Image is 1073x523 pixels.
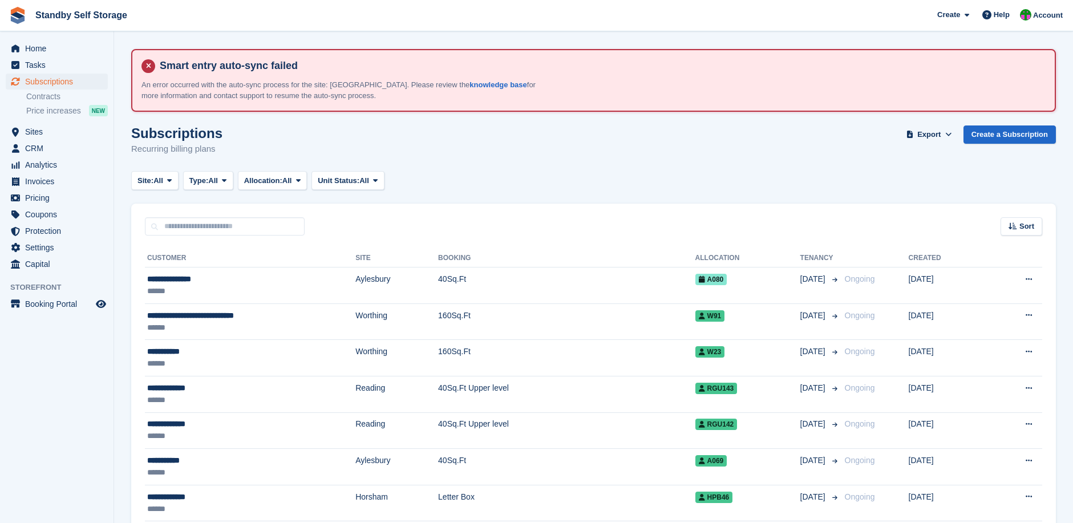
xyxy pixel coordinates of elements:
[282,175,292,187] span: All
[25,256,94,272] span: Capital
[800,310,828,322] span: [DATE]
[355,412,438,449] td: Reading
[438,485,695,521] td: Letter Box
[909,485,986,521] td: [DATE]
[6,223,108,239] a: menu
[438,412,695,449] td: 40Sq.Ft Upper level
[438,249,695,267] th: Booking
[909,449,986,485] td: [DATE]
[25,190,94,206] span: Pricing
[909,249,986,267] th: Created
[355,267,438,304] td: Aylesbury
[183,171,233,190] button: Type: All
[800,418,828,430] span: [DATE]
[25,206,94,222] span: Coupons
[189,175,209,187] span: Type:
[355,485,438,521] td: Horsham
[131,143,222,156] p: Recurring billing plans
[25,173,94,189] span: Invoices
[25,57,94,73] span: Tasks
[25,74,94,90] span: Subscriptions
[208,175,218,187] span: All
[25,296,94,312] span: Booking Portal
[845,419,875,428] span: Ongoing
[695,249,800,267] th: Allocation
[695,310,725,322] span: W91
[695,455,727,467] span: A069
[800,273,828,285] span: [DATE]
[909,412,986,449] td: [DATE]
[355,340,438,376] td: Worthing
[153,175,163,187] span: All
[6,124,108,140] a: menu
[6,296,108,312] a: menu
[917,129,941,140] span: Export
[800,491,828,503] span: [DATE]
[238,171,307,190] button: Allocation: All
[909,267,986,304] td: [DATE]
[9,7,26,24] img: stora-icon-8386f47178a22dfd0bd8f6a31ec36ba5ce8667c1dd55bd0f319d3a0aa187defe.svg
[25,40,94,56] span: Home
[438,376,695,412] td: 40Sq.Ft Upper level
[244,175,282,187] span: Allocation:
[845,347,875,356] span: Ongoing
[994,9,1010,21] span: Help
[695,419,738,430] span: RGU142
[845,311,875,320] span: Ongoing
[469,80,527,89] a: knowledge base
[145,249,355,267] th: Customer
[25,140,94,156] span: CRM
[155,59,1046,72] h4: Smart entry auto-sync failed
[355,249,438,267] th: Site
[6,40,108,56] a: menu
[94,297,108,311] a: Preview store
[25,240,94,256] span: Settings
[845,492,875,501] span: Ongoing
[695,274,727,285] span: A080
[6,190,108,206] a: menu
[25,124,94,140] span: Sites
[800,249,840,267] th: Tenancy
[6,157,108,173] a: menu
[25,157,94,173] span: Analytics
[131,171,179,190] button: Site: All
[141,79,541,102] p: An error occurred with the auto-sync process for the site: [GEOGRAPHIC_DATA]. Please review the f...
[355,303,438,340] td: Worthing
[1033,10,1063,21] span: Account
[845,274,875,283] span: Ongoing
[845,456,875,465] span: Ongoing
[963,125,1056,144] a: Create a Subscription
[438,340,695,376] td: 160Sq.Ft
[311,171,384,190] button: Unit Status: All
[800,346,828,358] span: [DATE]
[438,449,695,485] td: 40Sq.Ft
[26,104,108,117] a: Price increases NEW
[937,9,960,21] span: Create
[355,376,438,412] td: Reading
[318,175,359,187] span: Unit Status:
[1020,9,1031,21] img: Michelle Mustoe
[26,91,108,102] a: Contracts
[909,303,986,340] td: [DATE]
[6,256,108,272] a: menu
[6,240,108,256] a: menu
[6,140,108,156] a: menu
[6,74,108,90] a: menu
[26,106,81,116] span: Price increases
[695,383,738,394] span: RGU143
[800,455,828,467] span: [DATE]
[695,346,725,358] span: W23
[10,282,114,293] span: Storefront
[904,125,954,144] button: Export
[909,340,986,376] td: [DATE]
[6,57,108,73] a: menu
[359,175,369,187] span: All
[6,173,108,189] a: menu
[695,492,733,503] span: HPB46
[800,382,828,394] span: [DATE]
[131,125,222,141] h1: Subscriptions
[438,267,695,304] td: 40Sq.Ft
[137,175,153,187] span: Site:
[6,206,108,222] a: menu
[1019,221,1034,232] span: Sort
